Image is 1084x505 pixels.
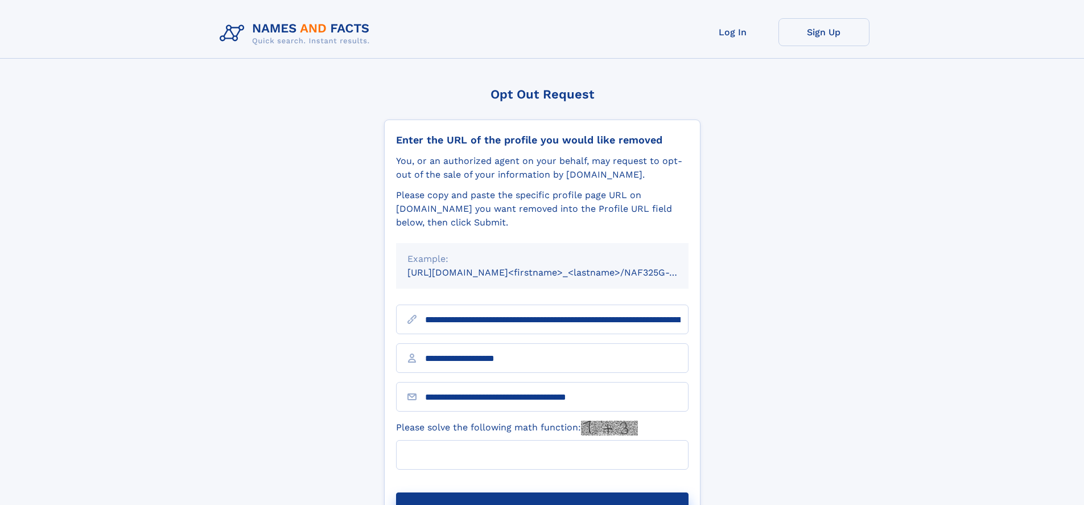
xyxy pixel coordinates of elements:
[778,18,869,46] a: Sign Up
[396,134,689,146] div: Enter the URL of the profile you would like removed
[407,267,710,278] small: [URL][DOMAIN_NAME]<firstname>_<lastname>/NAF325G-xxxxxxxx
[384,87,700,101] div: Opt Out Request
[396,421,638,436] label: Please solve the following math function:
[407,252,677,266] div: Example:
[687,18,778,46] a: Log In
[396,188,689,229] div: Please copy and paste the specific profile page URL on [DOMAIN_NAME] you want removed into the Pr...
[396,154,689,182] div: You, or an authorized agent on your behalf, may request to opt-out of the sale of your informatio...
[215,18,379,49] img: Logo Names and Facts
